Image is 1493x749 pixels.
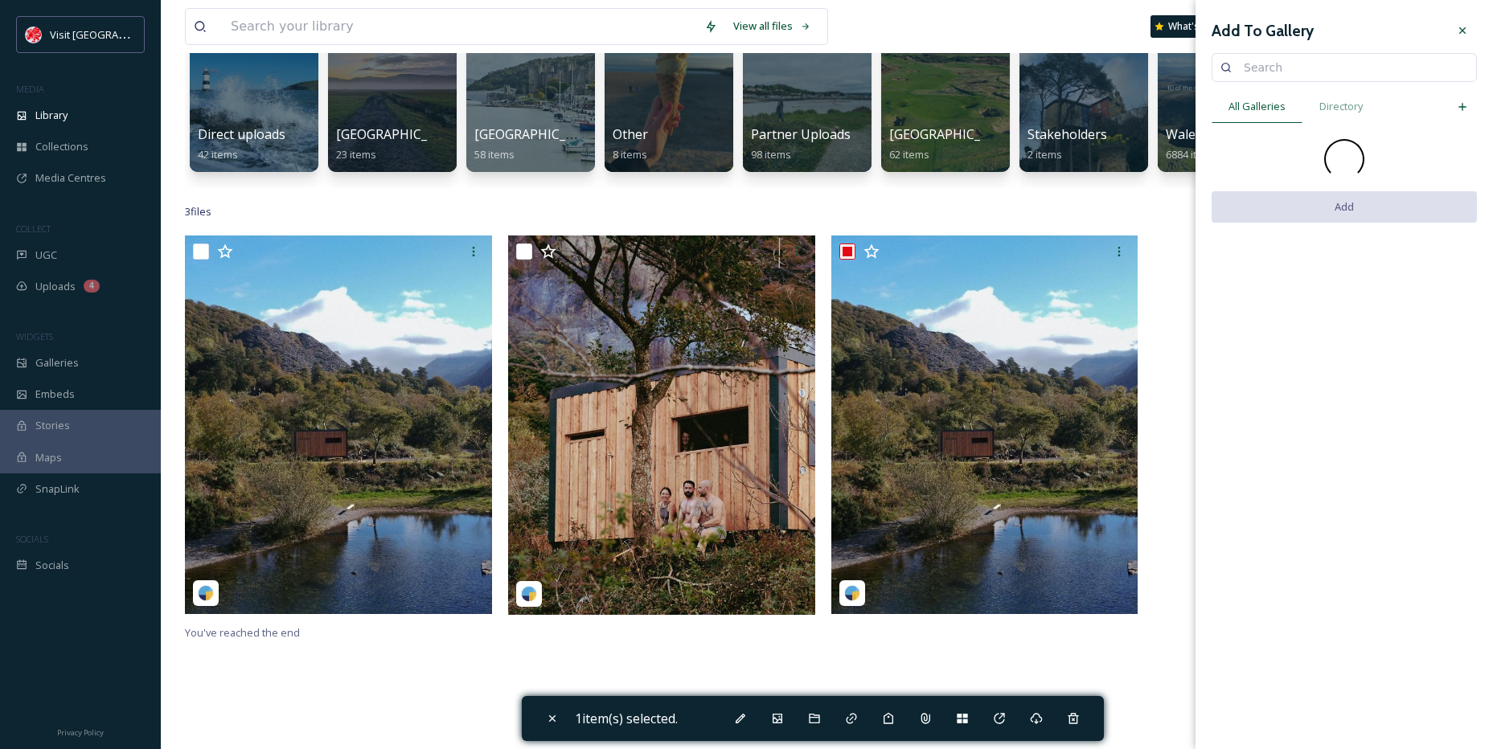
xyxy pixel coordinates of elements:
[521,586,537,602] img: snapsea-logo.png
[1212,191,1477,223] button: Add
[198,127,285,162] a: Direct uploads42 items
[57,727,104,738] span: Privacy Policy
[1027,127,1107,162] a: Stakeholders2 items
[185,625,300,640] span: You've reached the end
[185,204,211,219] span: 3 file s
[613,125,648,143] span: Other
[57,722,104,741] a: Privacy Policy
[35,387,75,402] span: Embeds
[50,27,174,42] span: Visit [GEOGRAPHIC_DATA]
[725,10,819,42] a: View all files
[1027,125,1107,143] span: Stakeholders
[474,147,515,162] span: 58 items
[613,147,647,162] span: 8 items
[336,127,466,162] a: [GEOGRAPHIC_DATA]23 items
[35,418,70,433] span: Stories
[889,147,929,162] span: 62 items
[35,279,76,294] span: Uploads
[474,127,604,162] a: [GEOGRAPHIC_DATA]58 items
[84,280,100,293] div: 4
[1319,99,1363,114] span: Directory
[35,170,106,186] span: Media Centres
[35,108,68,123] span: Library
[751,127,851,162] a: Partner Uploads98 items
[35,355,79,370] span: Galleries
[1166,147,1217,162] span: 6884 items
[223,9,696,44] input: Search your library
[474,125,604,143] span: [GEOGRAPHIC_DATA]
[1212,19,1314,43] h3: Add To Gallery
[1151,15,1231,38] a: What's New
[198,147,238,162] span: 42 items
[35,558,69,573] span: Socials
[1166,125,1326,143] span: Wales Instagram Accounts
[198,585,214,601] img: snapsea-logo.png
[26,27,42,43] img: Visit_Wales_logo.svg.png
[35,481,80,497] span: SnapLink
[831,235,1138,614] img: visit_eryri-18098668240606099.jpg
[889,125,1019,143] span: [GEOGRAPHIC_DATA]
[16,533,48,545] span: SOCIALS
[844,585,860,601] img: snapsea-logo.png
[336,147,376,162] span: 23 items
[16,83,44,95] span: MEDIA
[889,127,1019,162] a: [GEOGRAPHIC_DATA]62 items
[1236,51,1468,84] input: Search
[751,125,851,143] span: Partner Uploads
[16,223,51,235] span: COLLECT
[1228,99,1286,114] span: All Galleries
[16,330,53,342] span: WIDGETS
[613,127,648,162] a: Other8 items
[508,235,815,614] img: visit_eryri-18471847738076742.jpg
[1166,127,1326,162] a: Wales Instagram Accounts6884 items
[185,235,492,614] img: visit_eryri-4968138.jpg
[575,710,678,727] span: 1 item(s) selected.
[35,139,88,154] span: Collections
[336,125,466,143] span: [GEOGRAPHIC_DATA]
[751,147,791,162] span: 98 items
[35,248,57,263] span: UGC
[198,125,285,143] span: Direct uploads
[1027,147,1062,162] span: 2 items
[35,450,62,465] span: Maps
